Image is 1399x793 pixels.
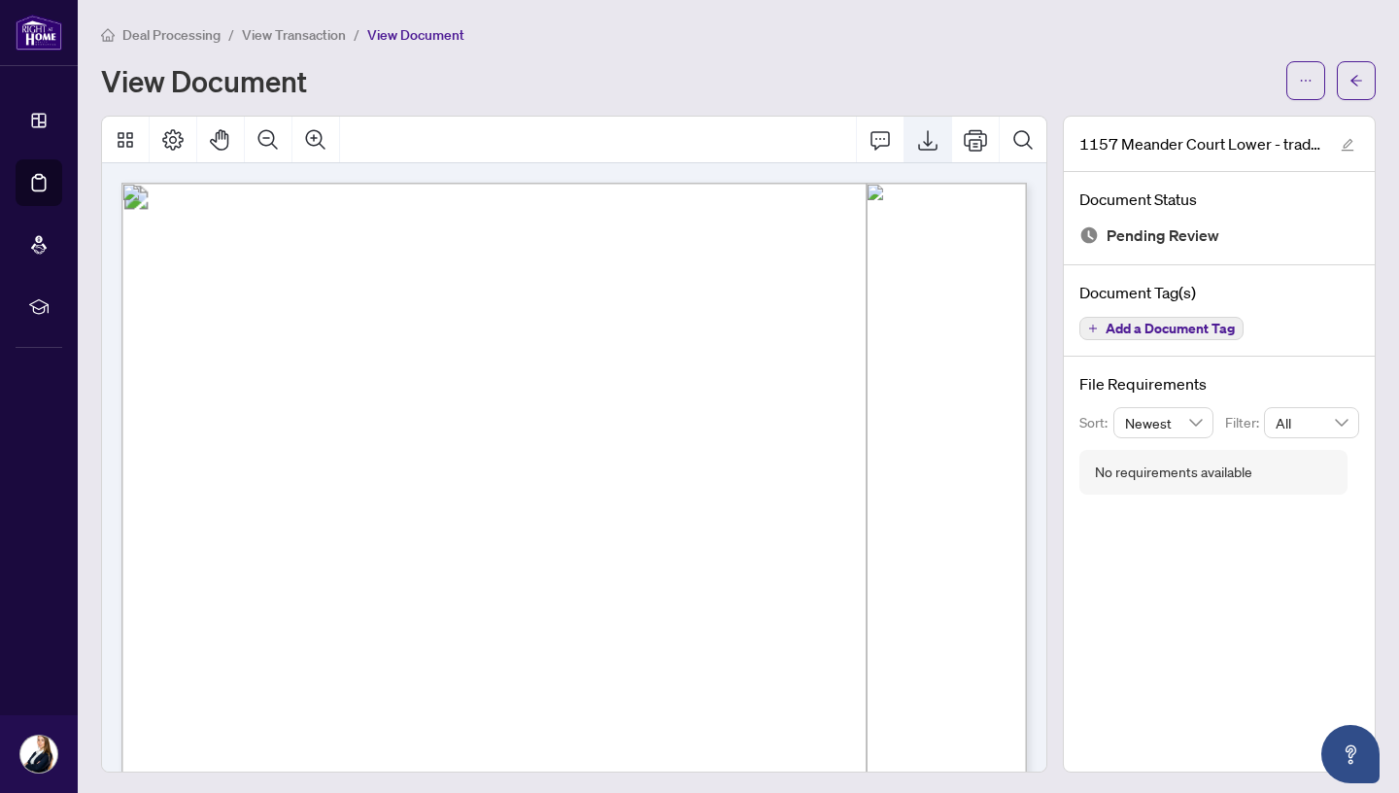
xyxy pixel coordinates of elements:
[1079,132,1322,155] span: 1157 Meander Court Lower - trade sheet - [PERSON_NAME] to Review.pdf
[1225,412,1264,433] p: Filter:
[16,15,62,51] img: logo
[1079,412,1113,433] p: Sort:
[1079,372,1359,396] h4: File Requirements
[1349,74,1363,87] span: arrow-left
[354,23,359,46] li: /
[1079,225,1099,245] img: Document Status
[1095,462,1252,483] div: No requirements available
[20,736,57,773] img: Profile Icon
[1276,408,1348,437] span: All
[1088,324,1098,333] span: plus
[1125,408,1203,437] span: Newest
[1079,281,1359,304] h4: Document Tag(s)
[242,26,346,44] span: View Transaction
[1299,74,1313,87] span: ellipsis
[101,28,115,42] span: home
[1341,138,1354,152] span: edit
[367,26,464,44] span: View Document
[122,26,221,44] span: Deal Processing
[101,65,307,96] h1: View Document
[1321,725,1380,783] button: Open asap
[1079,188,1359,211] h4: Document Status
[228,23,234,46] li: /
[1107,223,1219,249] span: Pending Review
[1079,317,1244,340] button: Add a Document Tag
[1106,322,1235,335] span: Add a Document Tag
